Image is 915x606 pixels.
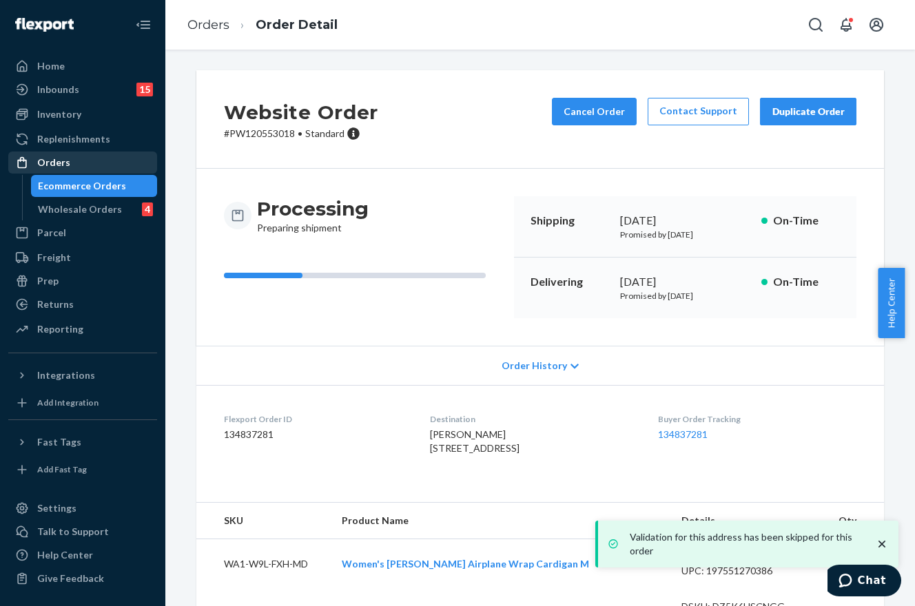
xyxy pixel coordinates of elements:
a: Ecommerce Orders [31,175,158,197]
button: Help Center [878,268,905,338]
dt: Destination [430,413,635,425]
div: Returns [37,297,74,311]
a: Women's [PERSON_NAME] Airplane Wrap Cardigan M [342,558,589,570]
a: Contact Support [648,98,749,125]
a: Inbounds15 [8,79,157,101]
div: Inventory [37,107,81,121]
button: Open Search Box [802,11,830,39]
a: Add Fast Tag [8,459,157,481]
a: Order Detail [256,17,338,32]
a: Returns [8,293,157,315]
a: Replenishments [8,128,157,150]
dt: Flexport Order ID [224,413,408,425]
div: Give Feedback [37,572,104,585]
p: # PW120553018 [224,127,378,140]
div: Integrations [37,368,95,382]
button: Integrations [8,364,157,386]
span: Order History [502,359,567,373]
dd: 134837281 [224,428,408,441]
a: Home [8,55,157,77]
td: WA1-W9L-FXH-MD [196,539,331,589]
button: Open notifications [832,11,860,39]
div: [DATE] [620,213,750,229]
div: Add Fast Tag [37,463,87,475]
div: Freight [37,251,71,264]
button: Duplicate Order [760,98,856,125]
div: UPC: 197551270386 [681,564,811,578]
div: Home [37,59,65,73]
span: Standard [305,127,345,139]
div: [DATE] [620,274,750,290]
div: Parcel [37,226,66,240]
iframe: Opens a widget where you can chat to one of our agents [827,565,901,599]
h2: Website Order [224,98,378,127]
div: Inbounds [37,83,79,96]
dt: Buyer Order Tracking [658,413,856,425]
p: Delivering [531,274,609,290]
p: Shipping [531,213,609,229]
button: Give Feedback [8,567,157,589]
div: Reporting [37,322,83,336]
th: SKU [196,503,331,539]
button: Cancel Order [552,98,637,125]
div: Fast Tags [37,435,81,449]
p: On-Time [773,213,840,229]
button: Talk to Support [8,521,157,543]
p: Promised by [DATE] [620,290,750,302]
th: Details [670,503,822,539]
div: Help Center [37,548,93,562]
th: Qty [822,503,884,539]
div: Prep [37,274,59,288]
svg: close toast [875,537,889,551]
a: Add Integration [8,392,157,414]
div: 4 [142,202,153,216]
button: Close Navigation [130,11,157,39]
a: Parcel [8,222,157,244]
a: Freight [8,247,157,269]
button: Open account menu [863,11,890,39]
h3: Processing [257,196,369,221]
div: Orders [37,156,70,169]
div: Add Integration [37,397,99,408]
div: Talk to Support [37,525,109,539]
th: Product Name [331,503,670,539]
div: Settings [37,501,76,515]
a: Settings [8,497,157,519]
a: Reporting [8,318,157,340]
div: Replenishments [37,132,110,146]
div: 15 [136,83,153,96]
a: Prep [8,270,157,292]
div: Duplicate Order [772,105,845,118]
button: Fast Tags [8,431,157,453]
span: • [298,127,302,139]
div: Preparing shipment [257,196,369,235]
img: Flexport logo [15,18,74,32]
p: Validation for this address has been skipped for this order [630,530,861,558]
span: [PERSON_NAME] [STREET_ADDRESS] [430,428,520,454]
a: Help Center [8,544,157,566]
p: Promised by [DATE] [620,229,750,240]
a: Inventory [8,103,157,125]
a: Orders [8,151,157,174]
a: Wholesale Orders4 [31,198,158,220]
a: Orders [187,17,229,32]
p: On-Time [773,274,840,290]
div: Ecommerce Orders [38,179,126,193]
a: 134837281 [658,428,708,440]
ol: breadcrumbs [176,5,349,45]
div: Wholesale Orders [38,202,122,216]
